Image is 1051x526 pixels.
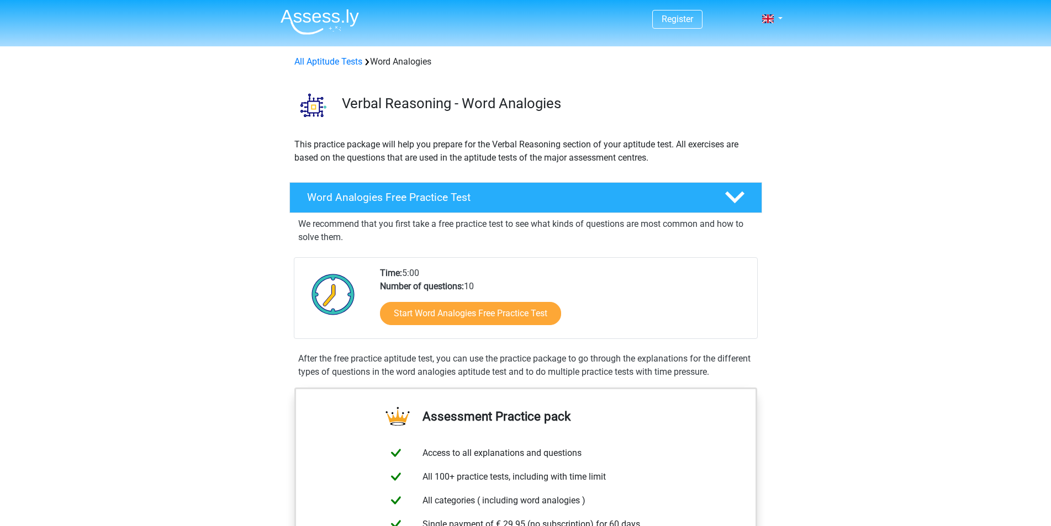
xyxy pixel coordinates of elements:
img: Clock [305,267,361,322]
p: This practice package will help you prepare for the Verbal Reasoning section of your aptitude tes... [294,138,757,164]
a: Word Analogies Free Practice Test [285,182,767,213]
img: Assessly [281,9,359,35]
b: Time: [380,268,402,278]
a: All Aptitude Tests [294,56,362,67]
b: Number of questions: [380,281,464,291]
a: Register [662,14,693,24]
h4: Word Analogies Free Practice Test [307,191,707,204]
div: Word Analogies [290,55,762,68]
h3: Verbal Reasoning - Word Analogies [342,95,753,112]
p: We recommend that you first take a free practice test to see what kinds of questions are most com... [298,217,753,244]
div: After the free practice aptitude test, you can use the practice package to go through the explana... [294,352,758,379]
a: Start Word Analogies Free Practice Test [380,302,561,325]
div: 5:00 10 [372,267,757,338]
img: word analogies [290,82,337,129]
